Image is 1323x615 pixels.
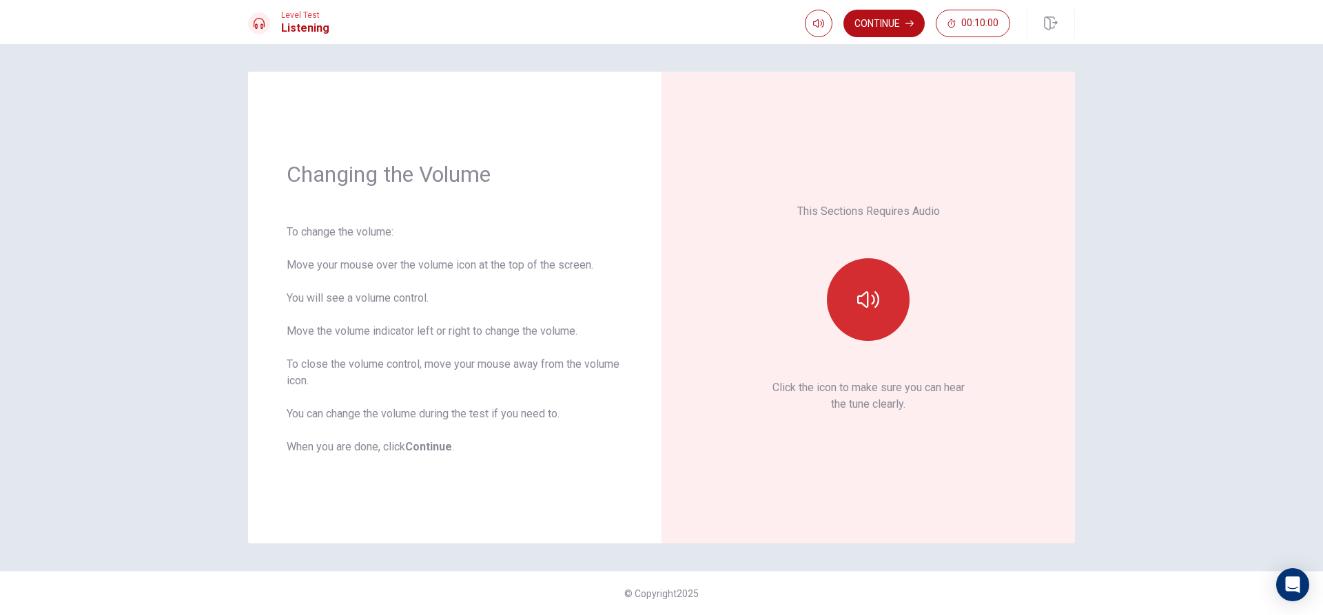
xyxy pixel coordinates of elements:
[281,20,329,37] h1: Listening
[772,379,965,413] p: Click the icon to make sure you can hear the tune clearly.
[287,160,623,188] h1: Changing the Volume
[1276,568,1309,601] div: Open Intercom Messenger
[843,10,925,37] button: Continue
[281,10,329,20] span: Level Test
[624,588,699,599] span: © Copyright 2025
[797,203,940,220] p: This Sections Requires Audio
[405,440,452,453] b: Continue
[287,224,623,455] div: To change the volume: Move your mouse over the volume icon at the top of the screen. You will see...
[961,18,998,29] span: 00:10:00
[936,10,1010,37] button: 00:10:00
